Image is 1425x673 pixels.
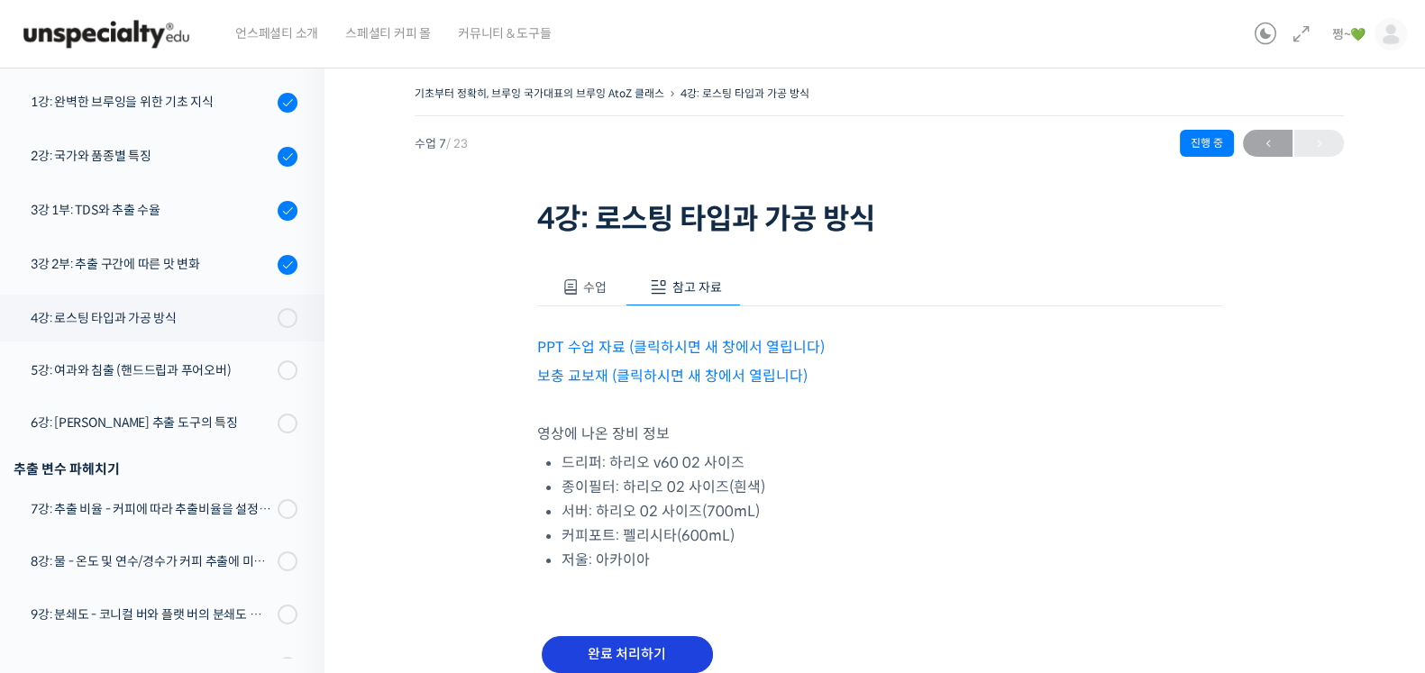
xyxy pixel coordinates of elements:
[537,367,808,386] a: 보충 교보재 (클릭하시면 새 창에서 열립니다)
[542,636,713,673] input: 완료 처리하기
[583,279,607,296] span: 수업
[233,523,346,568] a: 설정
[1180,130,1234,157] div: 진행 중
[279,550,300,565] span: 설정
[537,422,1222,446] p: 영상에 나온 장비 정보
[31,360,272,380] div: 5강: 여과와 침출 (핸드드립과 푸어오버)
[672,279,722,296] span: 참고 자료
[562,450,1222,475] li: 드리퍼: 하리오 v60 02 사이즈
[31,605,272,624] div: 9강: 분쇄도 - 코니컬 버와 플랫 버의 분쇄도 차이는 왜 추출 결과물에 영향을 미치는가
[31,200,272,220] div: 3강 1부: TDS와 추출 수율
[31,499,272,519] div: 7강: 추출 비율 - 커피에 따라 추출비율을 설정하는 방법
[165,551,187,566] span: 대화
[1243,132,1293,156] span: ←
[31,413,272,432] div: 6강: [PERSON_NAME] 추출 도구의 특징
[5,523,119,568] a: 홈
[1332,26,1366,42] span: 쩡~💚
[415,86,664,100] a: 기초부터 정확히, 브루잉 국가대표의 브루잉 AtoZ 클래스
[562,475,1222,499] li: 종이필터: 하리오 02 사이즈(흰색)
[31,92,272,112] div: 1강: 완벽한 브루잉을 위한 기초 지식
[1243,130,1293,157] a: ←이전
[415,138,468,150] span: 수업 7
[31,254,272,274] div: 3강 2부: 추출 구간에 따른 맛 변화
[537,338,825,357] a: PPT 수업 자료 (클릭하시면 새 창에서 열립니다)
[57,550,68,565] span: 홈
[446,136,468,151] span: / 23
[562,523,1222,548] li: 커피포트: 펠리시타(600mL)
[31,308,272,328] div: 4강: 로스팅 타입과 가공 방식
[681,86,809,100] a: 4강: 로스팅 타입과 가공 방식
[31,551,272,571] div: 8강: 물 - 온도 및 연수/경수가 커피 추출에 미치는 영향
[31,146,272,166] div: 2강: 국가와 품종별 특징
[119,523,233,568] a: 대화
[562,548,1222,572] li: 저울: 아카이아
[537,202,1222,236] h1: 4강: 로스팅 타입과 가공 방식
[562,499,1222,523] li: 서버: 하리오 02 사이즈(700mL)
[14,457,297,481] div: 추출 변수 파헤치기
